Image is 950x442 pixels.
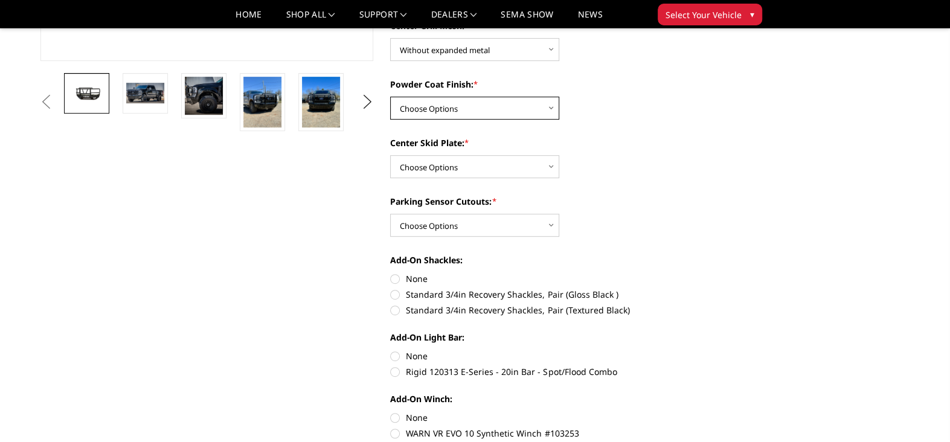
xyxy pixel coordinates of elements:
a: Support [359,10,407,28]
label: Add-On Shackles: [390,254,724,266]
label: None [390,272,724,285]
label: Add-On Winch: [390,392,724,405]
label: None [390,411,724,424]
img: 2023-2025 Ford F250-350 - T2 Series - Extreme Front Bumper (receiver or winch) [126,83,164,103]
label: Powder Coat Finish: [390,78,724,91]
label: Add-On Light Bar: [390,331,724,344]
span: Select Your Vehicle [666,8,742,21]
label: Parking Sensor Cutouts: [390,195,724,208]
label: Standard 3/4in Recovery Shackles, Pair (Gloss Black ) [390,288,724,301]
button: Previous [37,93,56,111]
img: 2023-2025 Ford F250-350 - T2 Series - Extreme Front Bumper (receiver or winch) [302,77,340,127]
a: News [577,10,602,28]
img: 2023-2025 Ford F250-350 - T2 Series - Extreme Front Bumper (receiver or winch) [185,77,223,115]
a: shop all [286,10,335,28]
iframe: Chat Widget [890,384,950,442]
a: SEMA Show [501,10,553,28]
img: 2023-2025 Ford F250-350 - T2 Series - Extreme Front Bumper (receiver or winch) [68,83,106,104]
button: Select Your Vehicle [658,4,762,25]
span: ▾ [750,8,754,21]
a: Dealers [431,10,477,28]
a: Home [236,10,262,28]
img: 2023-2025 Ford F250-350 - T2 Series - Extreme Front Bumper (receiver or winch) [243,77,281,127]
label: Center Skid Plate: [390,136,724,149]
button: Next [358,93,376,111]
label: Standard 3/4in Recovery Shackles, Pair (Textured Black) [390,304,724,316]
label: WARN VR EVO 10 Synthetic Winch #103253 [390,427,724,440]
label: Rigid 120313 E-Series - 20in Bar - Spot/Flood Combo [390,365,724,378]
label: None [390,350,724,362]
